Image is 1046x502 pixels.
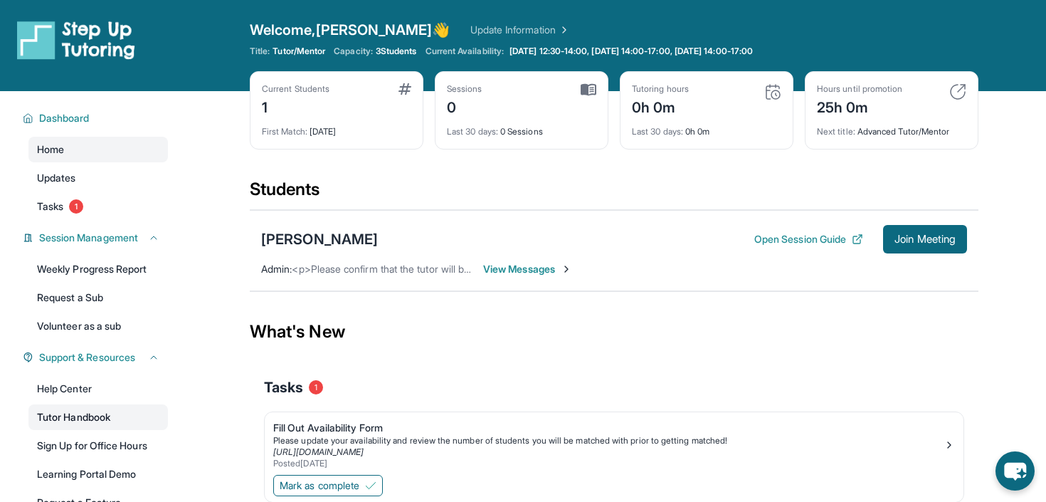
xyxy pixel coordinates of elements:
span: Last 30 days : [632,126,683,137]
span: 1 [69,199,83,214]
a: Learning Portal Demo [28,461,168,487]
div: [DATE] [262,117,411,137]
img: card [949,83,966,100]
span: Welcome, [PERSON_NAME] 👋 [250,20,450,40]
span: 3 Students [376,46,417,57]
div: 25h 0m [817,95,902,117]
span: Tasks [37,199,63,214]
button: Open Session Guide [754,232,863,246]
span: Dashboard [39,111,90,125]
div: 1 [262,95,329,117]
div: 0h 0m [632,95,689,117]
span: Home [37,142,64,157]
span: Tutor/Mentor [273,46,325,57]
a: Tutor Handbook [28,404,168,430]
span: [DATE] 12:30-14:00, [DATE] 14:00-17:00, [DATE] 14:00-17:00 [509,46,753,57]
button: chat-button [995,451,1035,491]
div: Please update your availability and review the number of students you will be matched with prior ... [273,435,944,446]
div: Posted [DATE] [273,458,944,469]
img: logo [17,20,135,60]
a: Request a Sub [28,285,168,310]
div: Advanced Tutor/Mentor [817,117,966,137]
img: card [581,83,596,96]
span: <p>Please confirm that the tutor will be able to attend your first assigned meeting time before j... [292,263,805,275]
div: [PERSON_NAME] [261,229,378,249]
span: View Messages [483,262,572,276]
span: Updates [37,171,76,185]
a: Sign Up for Office Hours [28,433,168,459]
a: Home [28,137,168,162]
a: Update Information [470,23,570,37]
span: Tasks [264,377,303,397]
a: Tasks1 [28,194,168,219]
a: Weekly Progress Report [28,256,168,282]
a: Help Center [28,376,168,402]
span: Last 30 days : [447,126,498,137]
span: Next title : [817,126,855,137]
div: 0 [447,95,482,117]
div: Students [250,178,978,209]
button: Join Meeting [883,225,967,253]
div: 0h 0m [632,117,781,137]
a: [URL][DOMAIN_NAME] [273,446,364,457]
img: card [764,83,781,100]
button: Support & Resources [33,350,159,365]
span: Support & Resources [39,350,135,365]
button: Session Management [33,231,159,245]
span: Mark as complete [280,479,359,493]
div: Current Students [262,83,329,95]
span: 1 [309,380,323,394]
span: Current Availability: [426,46,504,57]
a: Updates [28,165,168,191]
span: Title: [250,46,270,57]
span: First Match : [262,126,307,137]
button: Mark as complete [273,475,383,496]
span: Join Meeting [894,235,956,244]
span: Capacity: [334,46,373,57]
img: Chevron-Right [561,263,572,275]
a: Volunteer as a sub [28,313,168,339]
a: [DATE] 12:30-14:00, [DATE] 14:00-17:00, [DATE] 14:00-17:00 [507,46,756,57]
div: Tutoring hours [632,83,689,95]
div: Fill Out Availability Form [273,421,944,435]
button: Dashboard [33,111,159,125]
div: Sessions [447,83,482,95]
span: Admin : [261,263,292,275]
span: Session Management [39,231,138,245]
div: 0 Sessions [447,117,596,137]
div: What's New [250,300,978,363]
a: Fill Out Availability FormPlease update your availability and review the number of students you w... [265,412,963,472]
img: card [398,83,411,95]
img: Mark as complete [365,480,376,491]
div: Hours until promotion [817,83,902,95]
img: Chevron Right [556,23,570,37]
